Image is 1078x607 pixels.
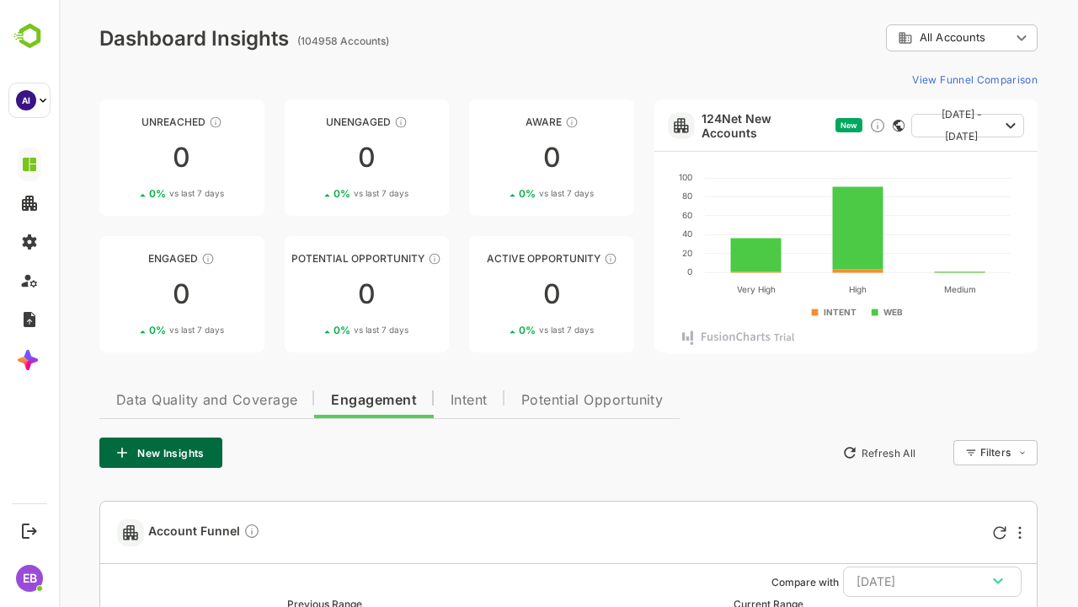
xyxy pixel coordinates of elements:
[40,438,163,468] button: New Insights
[852,114,965,137] button: [DATE] - [DATE]
[866,104,940,148] span: [DATE] - [DATE]
[643,111,770,140] a: 124Net New Accounts
[506,115,520,129] div: These accounts have just entered the buying cycle and need further nurturing
[839,30,952,46] div: All Accounts
[150,115,163,129] div: These accounts have not been engaged with for a defined time period
[920,438,979,468] div: Filters
[410,252,575,265] div: Active Opportunity
[226,281,391,308] div: 0
[545,252,558,266] div: These accounts have open opportunities which might be at any of the Sales Stages
[410,236,575,352] a: Active OpportunityThese accounts have open opportunities which might be at any of the Sales Stage...
[226,236,391,352] a: Potential OpportunityThese accounts are MQAs and can be passed on to Inside Sales00%vs last 7 days
[90,324,165,336] div: 0 %
[810,117,827,134] div: Discover new ICP-fit accounts showing engagement — via intent surges, anonymous website visits, L...
[460,324,535,336] div: 0 %
[959,526,963,540] div: More
[40,99,205,216] a: UnreachedThese accounts have not been engaged with for a defined time period00%vs last 7 days
[921,446,952,459] div: Filters
[628,266,633,277] text: 0
[226,115,391,128] div: Unengaged
[410,99,575,216] a: AwareThese accounts have just entered the buying cycle and need further nurturing00%vs last 7 days
[110,324,165,336] span: vs last 7 days
[90,187,165,200] div: 0 %
[846,66,979,93] button: View Funnel Comparison
[226,252,391,265] div: Potential Opportunity
[623,248,633,258] text: 20
[623,228,633,239] text: 40
[40,115,205,128] div: Unreached
[480,324,535,336] span: vs last 7 days
[335,115,349,129] div: These accounts have not shown enough engagement and need nurturing
[40,26,230,51] div: Dashboard Insights
[834,120,846,132] div: This card does not support filter and segments
[226,144,391,171] div: 0
[410,281,575,308] div: 0
[226,99,391,216] a: UnengagedThese accounts have not shown enough engagement and need nurturing00%vs last 7 days
[782,121,798,130] span: New
[238,35,335,47] ag: (104958 Accounts)
[369,252,382,266] div: These accounts are MQAs and can be passed on to Inside Sales
[480,187,535,200] span: vs last 7 days
[790,284,808,295] text: High
[16,90,36,110] div: AI
[275,187,350,200] div: 0 %
[18,519,40,542] button: Logout
[40,281,205,308] div: 0
[16,565,43,592] div: EB
[184,523,201,542] div: Compare Funnel to any previous dates, and click on any plot in the current funnel to view the det...
[410,144,575,171] div: 0
[623,210,633,220] text: 60
[40,252,205,265] div: Engaged
[89,523,201,542] span: Account Funnel
[410,115,575,128] div: Aware
[275,324,350,336] div: 0 %
[827,22,979,55] div: All Accounts
[8,20,51,52] img: BambooboxLogoMark.f1c84d78b4c51b1a7b5f700c9845e183.svg
[110,187,165,200] span: vs last 7 days
[620,172,633,182] text: 100
[885,284,917,294] text: Medium
[272,394,358,407] span: Engagement
[142,252,156,266] div: These accounts are warm, further nurturing would qualify them to MQAs
[462,394,605,407] span: Potential Opportunity
[776,439,864,466] button: Refresh All
[40,236,205,352] a: EngagedThese accounts are warm, further nurturing would qualify them to MQAs00%vs last 7 days
[678,284,717,295] text: Very High
[295,187,350,200] span: vs last 7 days
[40,144,205,171] div: 0
[934,526,947,540] div: Refresh
[798,571,949,593] div: [DATE]
[784,567,963,597] button: [DATE]
[623,191,633,201] text: 80
[861,31,926,44] span: All Accounts
[57,394,238,407] span: Data Quality and Coverage
[295,324,350,336] span: vs last 7 days
[392,394,429,407] span: Intent
[712,576,780,588] ag: Compare with
[460,187,535,200] div: 0 %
